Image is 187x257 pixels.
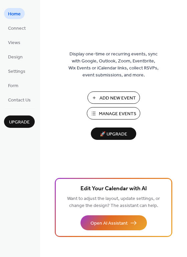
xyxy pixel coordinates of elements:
[8,54,23,61] span: Design
[4,37,24,48] a: Views
[87,91,140,104] button: Add New Event
[8,39,20,46] span: Views
[9,119,30,126] span: Upgrade
[4,80,22,91] a: Form
[100,95,136,102] span: Add New Event
[99,110,136,117] span: Manage Events
[95,130,132,139] span: 🚀 Upgrade
[67,194,160,210] span: Want to adjust the layout, update settings, or change the design? The assistant can help.
[90,220,128,227] span: Open AI Assistant
[80,184,147,194] span: Edit Your Calendar with AI
[4,22,30,33] a: Connect
[8,25,26,32] span: Connect
[8,97,31,104] span: Contact Us
[4,115,35,128] button: Upgrade
[8,11,21,18] span: Home
[4,8,25,19] a: Home
[8,68,25,75] span: Settings
[8,82,18,89] span: Form
[4,51,27,62] a: Design
[4,94,35,105] a: Contact Us
[87,107,140,119] button: Manage Events
[80,215,147,230] button: Open AI Assistant
[68,51,159,79] span: Display one-time or recurring events, sync with Google, Outlook, Zoom, Eventbrite, Wix Events or ...
[91,127,136,140] button: 🚀 Upgrade
[4,65,29,76] a: Settings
